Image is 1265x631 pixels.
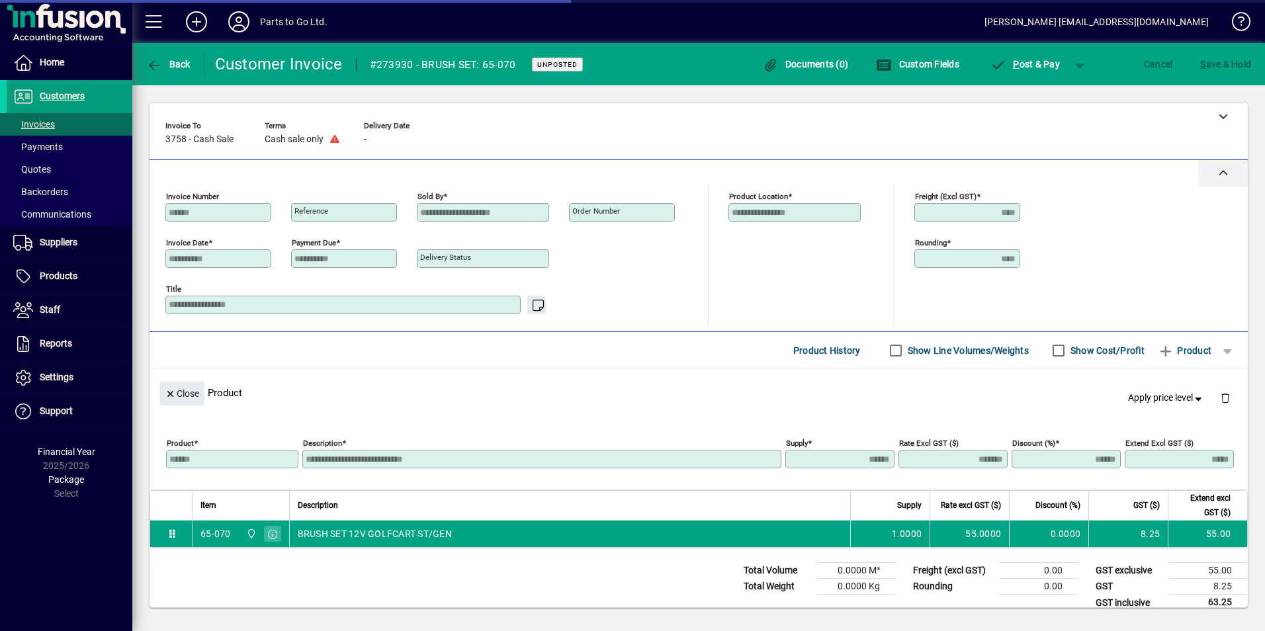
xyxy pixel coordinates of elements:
span: Payments [13,142,63,152]
span: Reports [40,338,72,349]
button: Product [1151,339,1218,362]
button: Documents (0) [759,52,851,76]
span: Supply [897,498,922,513]
span: Back [146,59,191,69]
a: Knowledge Base [1222,3,1248,46]
a: Settings [7,361,132,394]
mat-label: Title [166,284,181,294]
mat-label: Discount (%) [1012,439,1055,448]
span: Invoices [13,119,55,130]
td: GST exclusive [1089,563,1168,579]
span: Documents (0) [762,59,848,69]
td: Freight (excl GST) [906,563,999,579]
span: Item [200,498,216,513]
button: Profile [218,10,260,34]
span: Apply price level [1128,391,1205,405]
span: Support [40,405,73,416]
td: Total Volume [737,563,816,579]
a: Invoices [7,113,132,136]
td: GST [1089,579,1168,595]
mat-label: Payment due [292,238,336,247]
span: Discount (%) [1035,498,1080,513]
mat-label: Supply [786,439,808,448]
div: 55.0000 [938,527,1001,540]
button: Add [175,10,218,34]
button: Post & Pay [984,52,1067,76]
span: Suppliers [40,237,77,247]
span: 3758 - Cash Sale [165,134,234,145]
td: 0.00 [999,563,1078,579]
span: P [1013,59,1019,69]
span: Communications [13,209,91,220]
span: Close [165,383,199,405]
mat-label: Rate excl GST ($) [899,439,959,448]
span: Financial Year [38,446,95,457]
button: Apply price level [1123,386,1210,410]
div: [PERSON_NAME] [EMAIL_ADDRESS][DOMAIN_NAME] [984,11,1209,32]
span: Custom Fields [876,59,959,69]
mat-label: Invoice date [166,238,208,247]
mat-label: Order number [572,206,620,216]
span: Customers [40,91,85,101]
span: Product History [793,340,861,361]
mat-label: Extend excl GST ($) [1125,439,1194,448]
span: ave & Hold [1200,54,1251,75]
span: Quotes [13,164,51,175]
a: Communications [7,203,132,226]
td: 0.0000 M³ [816,563,896,579]
td: 55.00 [1168,563,1248,579]
a: Home [7,46,132,79]
button: Product History [788,339,866,362]
button: Close [159,382,204,405]
td: GST inclusive [1089,595,1168,611]
mat-label: Delivery status [420,253,471,262]
span: Unposted [537,60,578,69]
span: - [364,134,367,145]
mat-label: Rounding [915,238,947,247]
td: 8.25 [1088,521,1168,547]
button: Custom Fields [873,52,963,76]
app-page-header-button: Delete [1209,392,1241,403]
td: 0.0000 [1009,521,1088,547]
span: Package [48,474,84,485]
span: S [1200,59,1205,69]
td: 8.25 [1168,579,1248,595]
div: #273930 - BRUSH SET: 65-070 [370,54,516,75]
td: 55.00 [1168,521,1247,547]
span: Cash sale only [265,134,324,145]
mat-label: Reference [294,206,328,216]
div: Parts to Go Ltd. [260,11,327,32]
label: Show Cost/Profit [1068,344,1145,357]
span: ost & Pay [990,59,1060,69]
label: Show Line Volumes/Weights [905,344,1029,357]
span: Rate excl GST ($) [941,498,1001,513]
a: Quotes [7,158,132,181]
mat-label: Sold by [417,192,443,201]
td: 0.00 [999,579,1078,595]
span: Staff [40,304,60,315]
td: 63.25 [1168,595,1248,611]
a: Products [7,260,132,293]
span: DAE - Bulk Store [243,526,258,541]
a: Backorders [7,181,132,203]
span: GST ($) [1133,498,1160,513]
mat-label: Invoice number [166,192,219,201]
td: Rounding [906,579,999,595]
app-page-header-button: Back [132,52,205,76]
a: Payments [7,136,132,158]
span: Description [298,498,338,513]
div: 65-070 [200,527,231,540]
button: Save & Hold [1197,52,1254,76]
a: Support [7,395,132,428]
span: Settings [40,372,73,382]
td: Total Weight [737,579,816,595]
div: Customer Invoice [215,54,343,75]
span: 1.0000 [892,527,922,540]
span: Home [40,57,64,67]
span: BRUSH SET 12V GOLFCART ST/GEN [298,527,452,540]
mat-label: Freight (excl GST) [915,192,977,201]
a: Suppliers [7,226,132,259]
button: Back [143,52,194,76]
div: Product [150,368,1248,417]
a: Staff [7,294,132,327]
